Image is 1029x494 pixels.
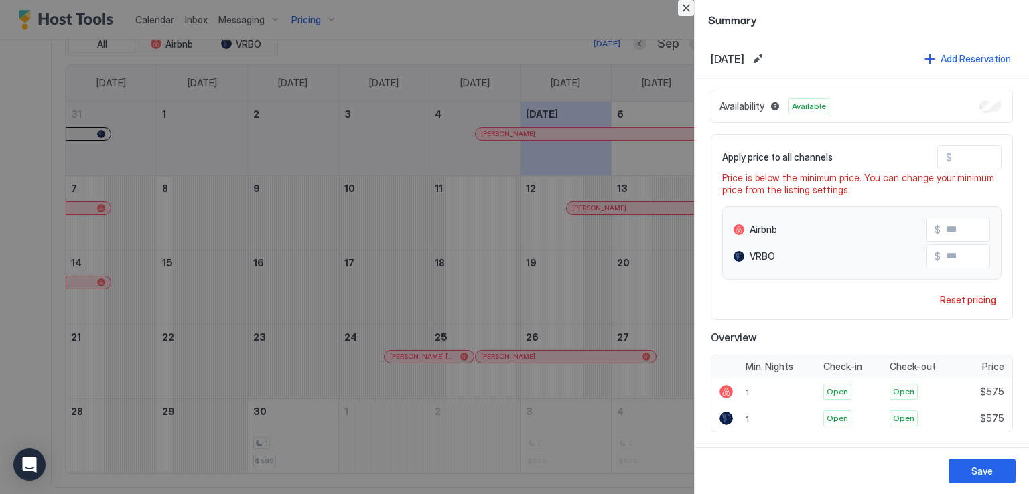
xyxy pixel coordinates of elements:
[13,448,46,481] div: Open Intercom Messenger
[711,52,744,66] span: [DATE]
[922,50,1013,68] button: Add Reservation
[746,387,749,397] span: 1
[946,151,952,163] span: $
[708,11,1016,27] span: Summary
[827,386,848,398] span: Open
[823,361,862,373] span: Check-in
[746,414,749,424] span: 1
[971,464,993,478] div: Save
[893,412,914,424] span: Open
[949,459,1016,483] button: Save
[750,224,777,236] span: Airbnb
[711,331,1013,344] span: Overview
[750,51,766,67] button: Edit date range
[935,291,1002,309] button: Reset pricing
[980,386,1004,398] span: $575
[982,361,1004,373] span: Price
[722,151,833,163] span: Apply price to all channels
[935,224,941,236] span: $
[827,412,848,424] span: Open
[940,293,996,307] div: Reset pricing
[767,98,783,114] button: Blocked dates override all pricing rules and remain unavailable until manually unblocked
[746,361,793,373] span: Min. Nights
[941,52,1011,66] div: Add Reservation
[890,361,936,373] span: Check-out
[935,250,941,262] span: $
[980,412,1004,424] span: $575
[893,386,914,398] span: Open
[722,172,1002,195] span: Price is below the minimum price. You can change your minimum price from the listing settings.
[719,100,764,112] span: Availability
[750,250,775,262] span: VRBO
[792,100,826,112] span: Available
